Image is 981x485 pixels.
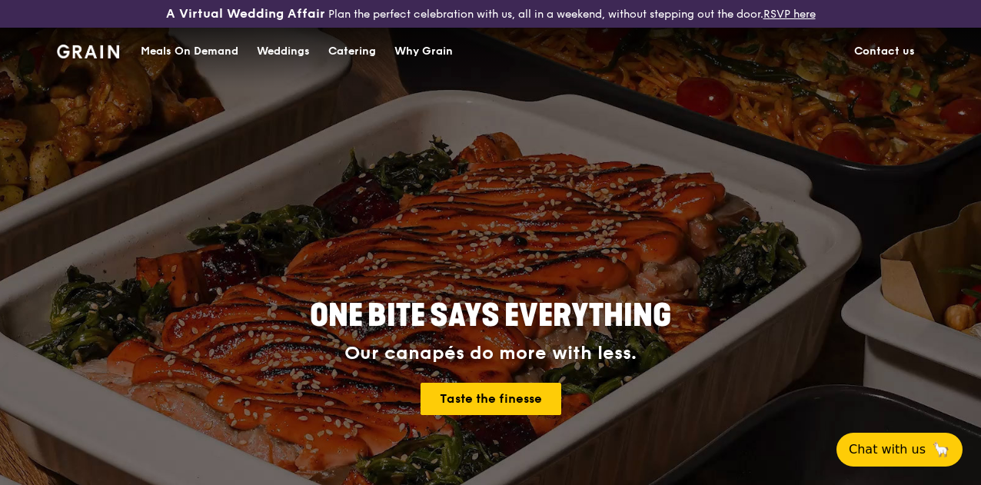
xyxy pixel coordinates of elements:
[421,383,561,415] a: Taste the finesse
[328,28,376,75] div: Catering
[248,28,319,75] a: Weddings
[849,440,926,459] span: Chat with us
[836,433,963,467] button: Chat with us🦙
[385,28,462,75] a: Why Grain
[394,28,453,75] div: Why Grain
[310,297,671,334] span: ONE BITE SAYS EVERYTHING
[845,28,924,75] a: Contact us
[763,8,816,21] a: RSVP here
[166,6,325,22] h3: A Virtual Wedding Affair
[932,440,950,459] span: 🦙
[214,343,767,364] div: Our canapés do more with less.
[141,28,238,75] div: Meals On Demand
[57,45,119,58] img: Grain
[257,28,310,75] div: Weddings
[164,6,818,22] div: Plan the perfect celebration with us, all in a weekend, without stepping out the door.
[319,28,385,75] a: Catering
[57,27,119,73] a: GrainGrain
